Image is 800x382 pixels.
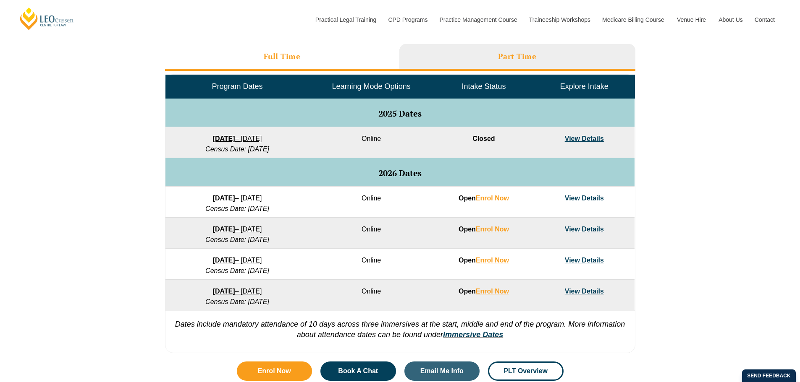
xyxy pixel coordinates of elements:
[237,361,312,381] a: Enrol Now
[258,368,291,374] span: Enrol Now
[213,257,235,264] strong: [DATE]
[565,257,604,264] a: View Details
[7,3,32,29] button: Open LiveChat chat widget
[205,236,269,243] em: Census Date: [DATE]
[309,249,433,280] td: Online
[565,195,604,202] a: View Details
[476,226,509,233] a: Enrol Now
[205,298,269,305] em: Census Date: [DATE]
[175,320,625,339] em: Dates include mandatory attendance of 10 days across three immersives at the start, middle and en...
[459,288,509,295] strong: Open
[212,82,262,91] span: Program Dates
[476,195,509,202] a: Enrol Now
[420,368,464,374] span: Email Me Info
[338,368,378,374] span: Book A Chat
[462,82,506,91] span: Intake Status
[213,195,262,202] a: [DATE]– [DATE]
[213,226,235,233] strong: [DATE]
[565,226,604,233] a: View Details
[433,2,523,38] a: Practice Management Course
[712,2,748,38] a: About Us
[19,7,75,31] a: [PERSON_NAME] Centre for Law
[205,146,269,153] em: Census Date: [DATE]
[596,2,671,38] a: Medicare Billing Course
[309,218,433,249] td: Online
[332,82,411,91] span: Learning Mode Options
[488,361,564,381] a: PLT Overview
[213,135,235,142] strong: [DATE]
[205,267,269,274] em: Census Date: [DATE]
[404,361,480,381] a: Email Me Info
[560,82,609,91] span: Explore Intake
[565,288,604,295] a: View Details
[309,187,433,218] td: Online
[213,195,235,202] strong: [DATE]
[472,135,495,142] span: Closed
[309,127,433,158] td: Online
[378,108,422,119] span: 2025 Dates
[565,135,604,142] a: View Details
[213,257,262,264] a: [DATE]– [DATE]
[213,226,262,233] a: [DATE]– [DATE]
[213,135,262,142] a: [DATE]– [DATE]
[205,205,269,212] em: Census Date: [DATE]
[382,2,433,38] a: CPD Programs
[459,226,509,233] strong: Open
[504,368,548,374] span: PLT Overview
[459,257,509,264] strong: Open
[498,52,537,61] h3: Part Time
[476,288,509,295] a: Enrol Now
[523,2,596,38] a: Traineeship Workshops
[476,257,509,264] a: Enrol Now
[213,288,235,295] strong: [DATE]
[748,2,781,38] a: Contact
[213,288,262,295] a: [DATE]– [DATE]
[459,195,509,202] strong: Open
[320,361,396,381] a: Book A Chat
[309,280,433,311] td: Online
[671,2,712,38] a: Venue Hire
[378,167,422,179] span: 2026 Dates
[309,2,382,38] a: Practical Legal Training
[264,52,301,61] h3: Full Time
[443,330,503,339] a: Immersive Dates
